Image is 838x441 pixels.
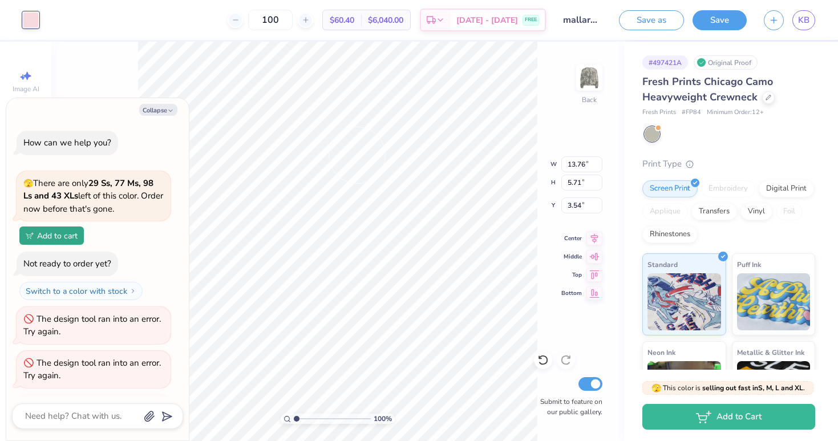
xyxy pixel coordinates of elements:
span: Middle [561,253,582,261]
button: Switch to a color with stock [19,282,143,300]
div: Back [582,95,597,105]
div: Print Type [642,157,815,171]
span: 🫣 [23,178,33,189]
span: Center [561,234,582,242]
span: Puff Ink [737,258,761,270]
div: Vinyl [740,203,772,220]
span: Fresh Prints [642,108,676,118]
img: Switch to a color with stock [129,288,136,294]
span: Bottom [561,289,582,297]
div: Screen Print [642,180,698,197]
span: $60.40 [330,14,354,26]
button: Add to cart [19,226,84,245]
button: Collapse [139,104,177,116]
button: Save as [619,10,684,30]
span: Standard [647,258,678,270]
span: 🫣 [651,383,661,394]
img: Standard [647,273,721,330]
div: Transfers [691,203,737,220]
div: Rhinestones [642,226,698,243]
div: Digital Print [759,180,814,197]
img: Back [578,66,601,89]
button: Add to Cart [642,404,815,430]
span: Neon Ink [647,346,675,358]
div: Original Proof [694,55,758,70]
div: The design tool ran into an error. Try again. [23,313,161,338]
span: Image AI [13,84,39,94]
span: Minimum Order: 12 + [707,108,764,118]
div: Applique [642,203,688,220]
span: $6,040.00 [368,14,403,26]
div: The design tool ran into an error. Try again. [23,357,161,382]
label: Submit to feature on our public gallery. [534,397,602,417]
div: Foil [776,203,803,220]
span: # FP84 [682,108,701,118]
input: – – [248,10,293,30]
span: KB [798,14,809,27]
span: Fresh Prints Chicago Camo Heavyweight Crewneck [642,75,773,104]
div: Not ready to order yet? [23,258,111,269]
button: Save [693,10,747,30]
strong: selling out fast in S, M, L and XL [702,383,803,393]
img: Metallic & Glitter Ink [737,361,811,418]
span: Top [561,271,582,279]
span: 100 % [374,414,392,424]
strong: 29 Ss, 77 Ms, 98 Ls and 43 XLs [23,177,153,202]
img: Neon Ink [647,361,721,418]
img: Add to cart [26,232,34,239]
span: Metallic & Glitter Ink [737,346,804,358]
span: This color is . [651,383,805,393]
div: # 497421A [642,55,688,70]
div: Embroidery [701,180,755,197]
span: [DATE] - [DATE] [456,14,518,26]
span: FREE [525,16,537,24]
img: Puff Ink [737,273,811,330]
span: There are only left of this color. Order now before that's gone. [23,177,163,215]
input: Untitled Design [554,9,610,31]
a: KB [792,10,815,30]
div: How can we help you? [23,137,111,148]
